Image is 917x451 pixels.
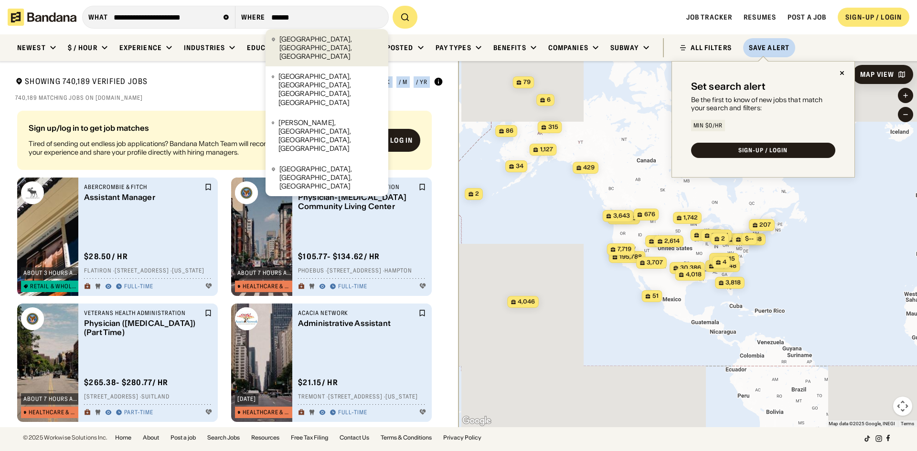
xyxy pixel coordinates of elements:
[241,13,266,21] div: Where
[17,43,46,52] div: Newest
[647,259,663,267] span: 3,707
[29,139,341,157] div: Tired of sending out endless job applications? Bandana Match Team will recommend jobs tailored to...
[119,43,162,52] div: Experience
[716,262,736,270] span: 58,648
[381,435,432,441] a: Terms & Conditions
[84,183,203,191] div: Abercrombie & Fitch
[540,146,553,154] span: 1,127
[367,43,413,52] div: Date Posted
[30,283,79,289] div: Retail & Wholesale
[845,13,902,21] div: SIGN-UP / LOGIN
[518,298,535,306] span: 4,046
[15,107,443,427] div: grid
[68,43,97,52] div: $ / hour
[207,435,240,441] a: Search Jobs
[237,270,293,276] div: about 7 hours ago
[298,309,416,317] div: Acacia Network
[298,319,416,328] div: Administrative Assistant
[279,35,383,61] div: [GEOGRAPHIC_DATA], [GEOGRAPHIC_DATA], [GEOGRAPHIC_DATA]
[235,181,258,204] img: Veterans Health Administration logo
[436,43,471,52] div: Pay Types
[340,435,369,441] a: Contact Us
[237,396,256,402] div: [DATE]
[893,397,912,416] button: Map camera controls
[720,255,735,263] span: 9,915
[693,123,723,128] div: Min $0/hr
[749,43,789,52] div: Save Alert
[619,253,642,261] span: 195,788
[84,309,203,317] div: Veterans Health Administration
[475,190,479,198] span: 2
[298,378,338,388] div: $ 21.15 / hr
[84,393,212,401] div: [STREET_ADDRESS] · Suitland
[691,44,732,51] div: ALL FILTERS
[523,78,531,86] span: 79
[21,181,44,204] img: Abercrombie & Fitch logo
[251,435,279,441] a: Resources
[461,415,492,427] img: Google
[29,124,341,139] div: Sign up/log in to get job matches
[23,396,79,402] div: about 7 hours ago
[279,165,383,191] div: [GEOGRAPHIC_DATA], [GEOGRAPHIC_DATA], [GEOGRAPHIC_DATA]
[738,147,787,153] div: SIGN-UP / LOGIN
[723,258,726,266] span: 4
[243,283,293,289] div: Healthcare & Mental Health
[788,13,826,21] span: Post a job
[745,235,754,242] span: $--
[184,43,225,52] div: Industries
[84,378,169,388] div: $ 265.38 - $280.77 / hr
[901,421,914,426] a: Terms (opens in new tab)
[548,43,588,52] div: Companies
[618,245,631,253] span: 7,719
[829,421,895,426] span: Map data ©2025 Google, INEGI
[84,193,203,202] div: Assistant Manager
[23,435,107,441] div: © 2025 Workwise Solutions Inc.
[399,79,407,85] div: / m
[23,270,79,276] div: about 3 hours ago
[124,409,153,417] div: Part-time
[278,72,383,107] div: [GEOGRAPHIC_DATA], [GEOGRAPHIC_DATA], [GEOGRAPHIC_DATA], [GEOGRAPHIC_DATA]
[610,43,639,52] div: Subway
[88,13,108,21] div: what
[691,96,835,112] div: Be the first to know of new jobs that match your search and filters:
[291,435,328,441] a: Free Tax Filing
[721,235,725,243] span: 2
[613,212,630,220] span: 3,643
[548,123,558,131] span: 315
[461,415,492,427] a: Open this area in Google Maps (opens a new window)
[547,96,551,104] span: 6
[235,307,258,330] img: Acacia Network logo
[298,267,426,275] div: Phoebus · [STREET_ADDRESS] · Hampton
[725,279,741,287] span: 3,818
[298,193,416,211] div: Physician-[MEDICAL_DATA] Community Living Center
[29,409,79,415] div: Healthcare & Mental Health
[744,13,776,21] a: Resumes
[124,283,153,291] div: Full-time
[8,9,76,26] img: Bandana logotype
[680,264,701,272] span: 30,386
[686,13,732,21] a: Job Tracker
[516,162,523,170] span: 34
[712,231,728,240] span: 17,701
[115,435,131,441] a: Home
[416,79,427,85] div: / yr
[664,237,680,245] span: 2,614
[443,435,481,441] a: Privacy Policy
[652,292,659,300] span: 51
[683,214,698,222] span: 1,742
[278,118,383,153] div: [PERSON_NAME], [GEOGRAPHIC_DATA], [GEOGRAPHIC_DATA], [GEOGRAPHIC_DATA]
[247,43,287,52] div: Education
[298,393,426,401] div: Tremont · [STREET_ADDRESS] · [US_STATE]
[171,435,196,441] a: Post a job
[84,319,203,337] div: Physician ([MEDICAL_DATA]) (Part Time)
[583,164,595,172] span: 429
[84,252,128,262] div: $ 28.50 / hr
[338,409,367,417] div: Full-time
[860,71,894,78] div: Map View
[21,307,44,330] img: Veterans Health Administration logo
[84,267,212,275] div: Flatiron · [STREET_ADDRESS] · [US_STATE]
[15,94,443,102] div: 740,189 matching jobs on [DOMAIN_NAME]
[686,271,702,279] span: 4,018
